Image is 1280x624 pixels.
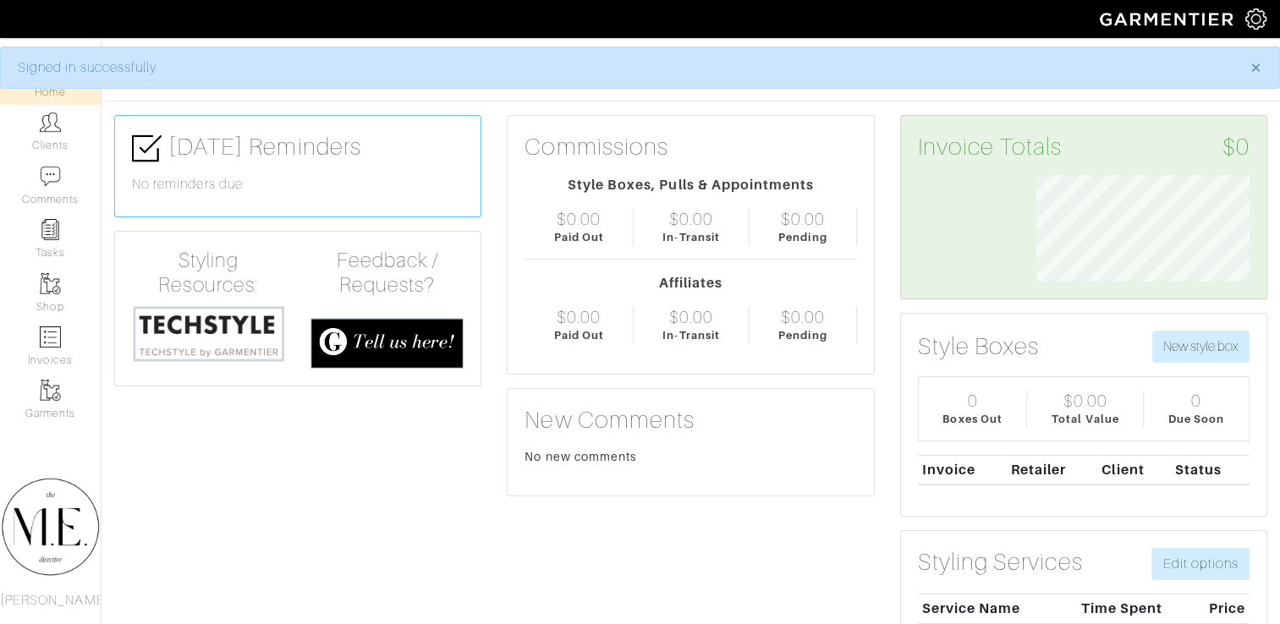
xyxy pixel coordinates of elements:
div: In-Transit [662,229,720,245]
th: Service Name [918,594,1077,624]
div: Paid Out [554,327,604,343]
img: clients-icon-6bae9207a08558b7cb47a8932f037763ab4055f8c8b6bfacd5dc20c3e0201464.png [40,112,61,133]
h4: Styling Resources: [132,249,285,298]
div: Paid Out [554,229,604,245]
h6: No reminders due [132,177,464,193]
div: Signed in successfully. [18,57,1225,78]
th: Time Spent [1077,594,1175,624]
img: reminder-icon-8004d30b9f0a5d33ae49ab947aed9ed385cf756f9e5892f1edd6e32f2345188e.png [40,219,61,240]
h4: Feedback / Requests? [310,249,464,298]
th: Status [1171,455,1250,484]
th: Client [1097,455,1170,484]
th: Invoice [918,455,1007,484]
div: Total Value [1052,411,1119,427]
img: garments-icon-b7da505a4dc4fd61783c78ac3ca0ef83fa9d6f193b1c9dc38574b1d14d53ca28.png [40,380,61,401]
h3: New Comments [525,406,856,435]
th: Price [1175,594,1250,624]
img: gear-icon-white-bd11855cb880d31180b6d7d6211b90ccbf57a29d726f0c71d8c61bd08dd39cc2.png [1245,8,1266,30]
div: Pending [778,229,827,245]
img: check-box-icon-36a4915ff3ba2bd8f6e4f29bc755bb66becd62c870f447fc0dd1365fcfddab58.png [132,134,162,163]
img: garmentier-logo-header-white-b43fb05a5012e4ada735d5af1a66efaba907eab6374d6393d1fbf88cb4ef424d.png [1091,4,1245,34]
div: No new comments [525,448,856,465]
img: techstyle-93310999766a10050dc78ceb7f971a75838126fd19372ce40ba20cdf6a89b94b.png [132,304,285,363]
img: comment-icon-a0a6a9ef722e966f86d9cbdc48e553b5cf19dbc54f86b18d962a5391bc8f6eb6.png [40,166,61,187]
div: Style Boxes, Pulls & Appointments [525,175,856,195]
img: feedback_requests-3821251ac2bd56c73c230f3229a5b25d6eb027adea667894f41107c140538ee0.png [310,318,464,369]
div: $0.00 [557,209,601,229]
span: × [1250,56,1262,79]
h3: [DATE] Reminders [132,133,464,163]
div: $0.00 [557,307,601,327]
div: Due Soon [1168,411,1224,427]
div: Affiliates [525,273,856,293]
img: garments-icon-b7da505a4dc4fd61783c78ac3ca0ef83fa9d6f193b1c9dc38574b1d14d53ca28.png [40,273,61,294]
div: $0.00 [669,209,713,229]
h3: Style Boxes [918,332,1040,361]
th: Retailer [1007,455,1098,484]
div: $0.00 [1063,391,1107,411]
div: $0.00 [781,307,825,327]
div: 0 [1191,391,1201,411]
span: $0 [1222,133,1250,161]
img: orders-icon-0abe47150d42831381b5fb84f609e132dff9fe21cb692f30cb5eec754e2cba89.png [40,326,61,348]
div: 0 [968,391,978,411]
h3: Styling Services [918,548,1083,577]
div: In-Transit [662,327,720,343]
div: $0.00 [781,209,825,229]
a: Edit options [1151,548,1250,580]
div: $0.00 [669,307,713,327]
h3: Invoice Totals [918,133,1250,161]
h3: Commissions [525,133,668,161]
button: New style box [1152,331,1250,363]
div: Pending [778,327,827,343]
div: Boxes Out [942,411,1002,427]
